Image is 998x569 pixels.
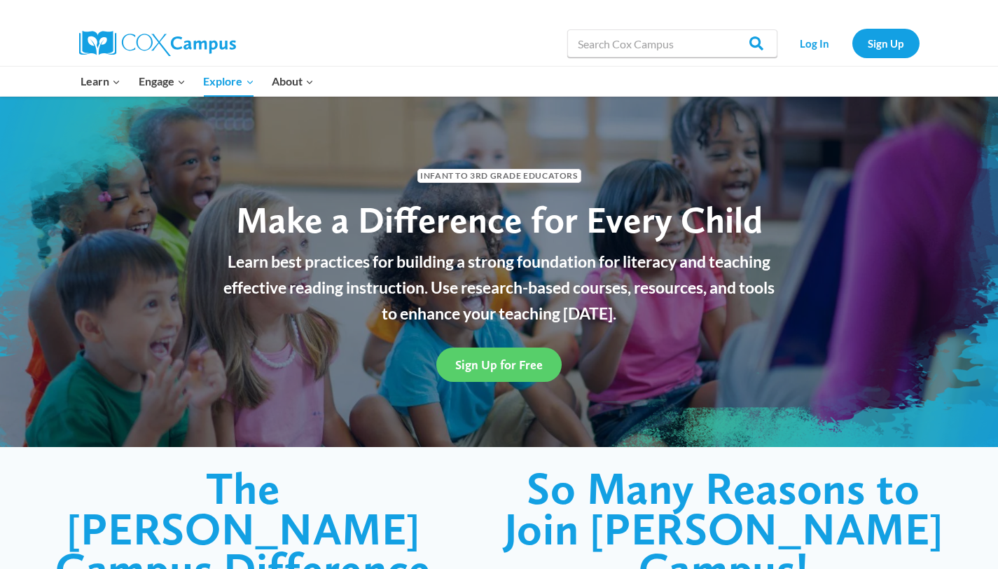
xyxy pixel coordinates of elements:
[455,357,543,372] span: Sign Up for Free
[567,29,777,57] input: Search Cox Campus
[272,72,314,90] span: About
[79,31,236,56] img: Cox Campus
[236,198,763,242] span: Make a Difference for Every Child
[784,29,920,57] nav: Secondary Navigation
[203,72,254,90] span: Explore
[436,348,562,382] a: Sign Up for Free
[852,29,920,57] a: Sign Up
[784,29,845,57] a: Log In
[72,67,323,96] nav: Primary Navigation
[216,249,783,326] p: Learn best practices for building a strong foundation for literacy and teaching effective reading...
[81,72,120,90] span: Learn
[417,169,581,182] span: Infant to 3rd Grade Educators
[139,72,186,90] span: Engage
